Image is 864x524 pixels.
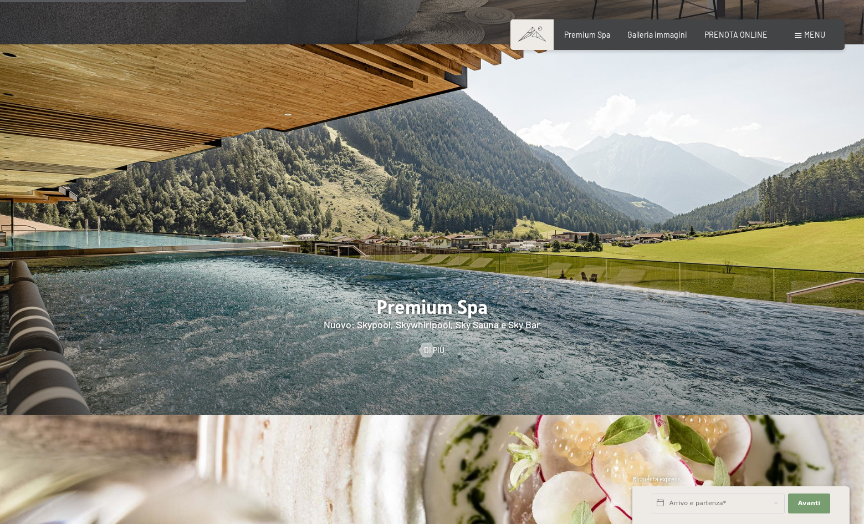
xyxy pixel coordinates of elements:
a: Premium Spa [564,30,610,39]
a: Galleria immagini [627,30,687,39]
span: Richiesta express [632,475,681,482]
span: Avanti [798,499,820,508]
button: Avanti [788,494,830,513]
span: Menu [804,30,825,39]
a: Di più [420,345,445,356]
a: PRENOTA ONLINE [704,30,768,39]
span: Di più [424,345,444,356]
